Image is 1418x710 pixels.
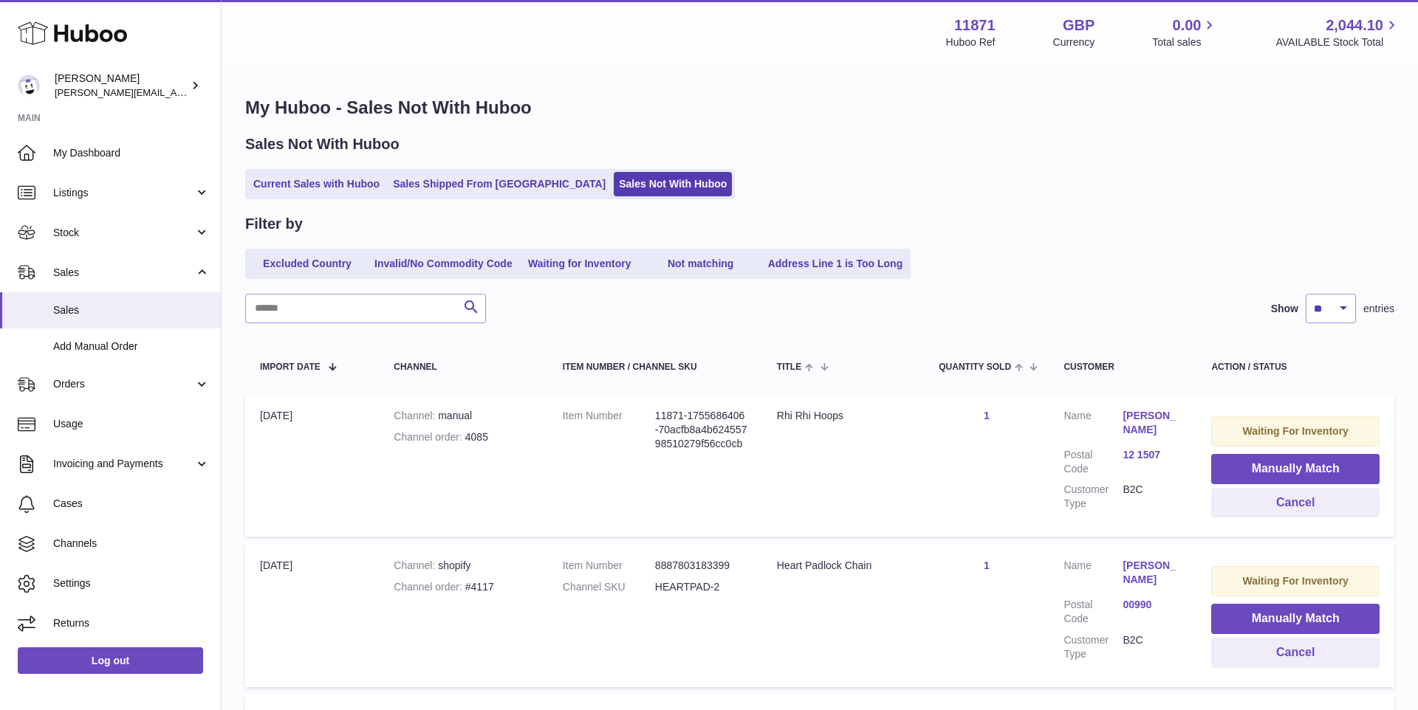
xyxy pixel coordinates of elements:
a: Invalid/No Commodity Code [369,252,518,276]
button: Cancel [1211,638,1380,668]
a: Current Sales with Huboo [248,172,385,196]
a: 2,044.10 AVAILABLE Stock Total [1275,15,1400,49]
td: [DATE] [245,394,379,537]
strong: Waiting For Inventory [1243,425,1349,437]
a: 0.00 Total sales [1152,15,1218,49]
span: Quantity Sold [939,362,1011,372]
a: Address Line 1 is Too Long [763,252,908,276]
dd: B2C [1123,633,1182,661]
img: katie@hoopsandchains.com [18,75,40,97]
span: 0.00 [1173,15,1202,35]
div: Huboo Ref [946,35,996,49]
dd: 8887803183399 [655,559,747,573]
dd: HEARTPAD-2 [655,580,747,594]
div: #4117 [394,580,533,594]
dt: Item Number [563,559,655,573]
div: Channel [394,362,533,372]
div: Currency [1053,35,1095,49]
a: Log out [18,647,203,674]
span: Returns [53,616,210,630]
span: Add Manual Order [53,340,210,354]
span: Invoicing and Payments [53,457,194,471]
dt: Channel SKU [563,580,655,594]
span: 2,044.10 [1326,15,1383,35]
div: Rhi Rhi Hoops [777,409,909,423]
dt: Item Number [563,409,655,451]
span: Stock [53,226,194,240]
div: [PERSON_NAME] [55,72,188,100]
button: Cancel [1211,488,1380,518]
strong: Channel order [394,581,465,593]
span: Settings [53,576,210,590]
a: Sales Not With Huboo [614,172,732,196]
strong: Channel [394,410,438,421]
a: Waiting for Inventory [521,252,639,276]
span: Total sales [1152,35,1218,49]
span: Sales [53,303,210,317]
div: manual [394,409,533,423]
a: 1 [984,559,990,571]
span: Usage [53,417,210,431]
div: Heart Padlock Chain [777,559,909,573]
a: Not matching [642,252,760,276]
span: AVAILABLE Stock Total [1275,35,1400,49]
dt: Postal Code [1063,448,1123,476]
span: Cases [53,497,210,511]
td: [DATE] [245,544,379,686]
span: [PERSON_NAME][EMAIL_ADDRESS][DOMAIN_NAME] [55,86,296,98]
a: Excluded Country [248,252,366,276]
span: Title [777,362,801,372]
button: Manually Match [1211,454,1380,484]
div: 4085 [394,430,533,444]
span: My Dashboard [53,146,210,160]
h2: Filter by [245,214,303,234]
div: Item Number / Channel SKU [563,362,747,372]
span: Orders [53,377,194,391]
dt: Customer Type [1063,483,1123,511]
a: 1 [984,410,990,421]
span: Import date [260,362,321,372]
label: Show [1271,302,1298,316]
strong: 11871 [954,15,996,35]
dt: Postal Code [1063,598,1123,626]
div: Customer [1063,362,1182,372]
span: Sales [53,266,194,280]
strong: GBP [1063,15,1095,35]
a: [PERSON_NAME] [1123,409,1182,437]
a: 12 1507 [1123,448,1182,462]
dd: 11871-1755686406-70acfb8a4b62455798510279f56cc0cb [655,409,747,451]
strong: Channel order [394,431,465,443]
a: 00990 [1123,598,1182,612]
a: [PERSON_NAME] [1123,559,1182,587]
dt: Name [1063,559,1123,590]
div: Action / Status [1211,362,1380,372]
h1: My Huboo - Sales Not With Huboo [245,96,1394,120]
dt: Name [1063,409,1123,441]
div: shopify [394,559,533,573]
button: Manually Match [1211,604,1380,634]
dd: B2C [1123,483,1182,511]
span: entries [1363,302,1394,316]
a: Sales Shipped From [GEOGRAPHIC_DATA] [388,172,611,196]
h2: Sales Not With Huboo [245,134,400,154]
span: Listings [53,186,194,200]
strong: Waiting For Inventory [1243,575,1349,587]
strong: Channel [394,559,438,571]
span: Channels [53,537,210,551]
dt: Customer Type [1063,633,1123,661]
